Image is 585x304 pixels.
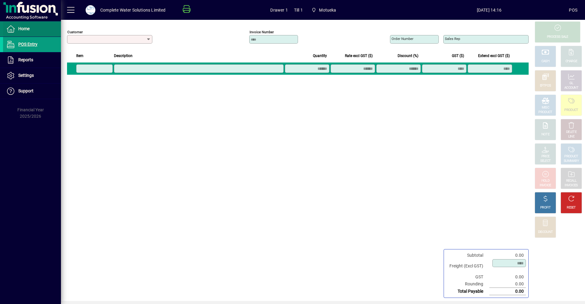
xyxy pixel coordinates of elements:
[540,159,551,163] div: SELECT
[541,179,549,183] div: HOLD
[565,59,577,64] div: CHARGE
[569,81,573,86] div: GL
[567,206,576,210] div: RESET
[565,183,578,188] div: INVOICES
[18,73,34,78] span: Settings
[452,52,464,59] span: GST ($)
[18,57,33,62] span: Reports
[446,274,489,281] td: GST
[76,52,83,59] span: Item
[81,5,100,16] button: Profile
[566,179,577,183] div: RECALL
[67,30,83,34] mat-label: Customer
[568,134,574,139] div: LINE
[445,37,460,41] mat-label: Sales rep
[250,30,274,34] mat-label: Invoice number
[540,206,551,210] div: PROFIT
[541,59,549,64] div: CASH
[18,42,37,47] span: POS Entry
[18,88,34,93] span: Support
[3,68,61,83] a: Settings
[538,110,552,115] div: PRODUCT
[542,106,549,110] div: MISC
[3,84,61,99] a: Support
[100,5,166,15] div: Complete Water Solutions Limited
[319,5,336,15] span: Motueka
[409,5,569,15] span: [DATE] 14:16
[569,5,577,15] div: POS
[313,52,327,59] span: Quantity
[446,281,489,288] td: Rounding
[294,5,303,15] span: Till 1
[114,52,133,59] span: Description
[564,159,579,163] div: SUMMARY
[547,35,568,39] div: PROCESS SALE
[489,288,526,295] td: 0.00
[3,52,61,68] a: Reports
[564,86,578,90] div: ACCOUNT
[541,132,549,137] div: NOTE
[540,84,551,88] div: EFTPOS
[3,21,61,37] a: Home
[489,274,526,281] td: 0.00
[270,5,288,15] span: Drawer 1
[446,288,489,295] td: Total Payable
[446,259,489,274] td: Freight (Excl GST)
[564,154,578,159] div: PRODUCT
[540,183,551,188] div: INVOICE
[446,252,489,259] td: Subtotal
[566,130,576,134] div: DELETE
[489,281,526,288] td: 0.00
[478,52,510,59] span: Extend excl GST ($)
[18,26,30,31] span: Home
[392,37,413,41] mat-label: Order number
[489,252,526,259] td: 0.00
[538,230,553,234] div: DISCOUNT
[564,108,578,113] div: PRODUCT
[541,154,550,159] div: PRICE
[309,5,339,16] span: Motueka
[345,52,373,59] span: Rate excl GST ($)
[398,52,418,59] span: Discount (%)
